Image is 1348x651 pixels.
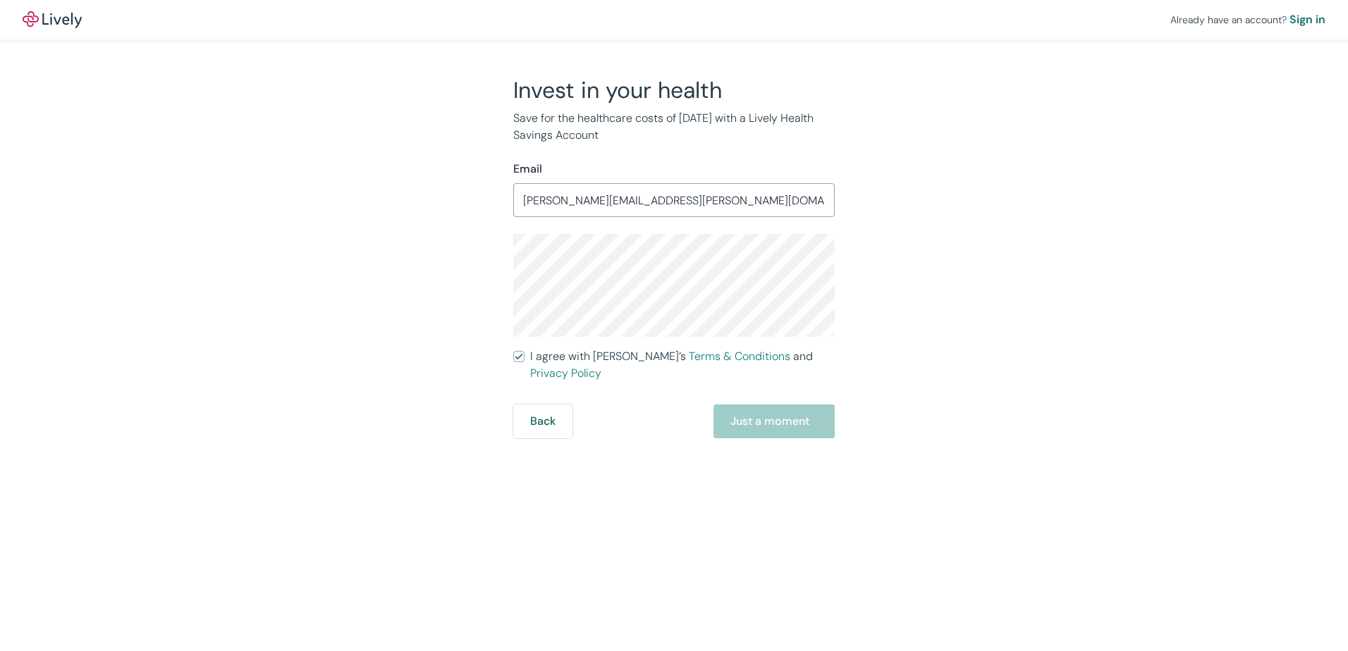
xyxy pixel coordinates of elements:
h2: Invest in your health [513,76,835,104]
img: Lively [23,11,82,28]
div: Already have an account? [1170,11,1325,28]
span: I agree with [PERSON_NAME]’s and [530,348,835,382]
a: Privacy Policy [530,366,601,380]
a: Terms & Conditions [689,349,790,364]
p: Save for the healthcare costs of [DATE] with a Lively Health Savings Account [513,110,835,144]
button: Back [513,404,572,438]
a: Sign in [1289,11,1325,28]
label: Email [513,161,542,178]
a: LivelyLively [23,11,82,28]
